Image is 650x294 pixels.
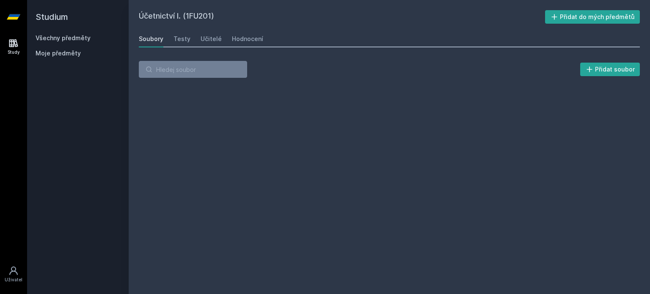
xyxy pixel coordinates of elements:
[5,277,22,283] div: Uživatel
[139,10,545,24] h2: Účetnictví I. (1FU201)
[139,61,247,78] input: Hledej soubor
[201,35,222,43] div: Učitelé
[232,30,263,47] a: Hodnocení
[2,34,25,60] a: Study
[8,49,20,55] div: Study
[545,10,640,24] button: Přidat do mých předmětů
[2,261,25,287] a: Uživatel
[36,49,81,58] span: Moje předměty
[139,35,163,43] div: Soubory
[201,30,222,47] a: Učitelé
[36,34,91,41] a: Všechny předměty
[174,30,190,47] a: Testy
[174,35,190,43] div: Testy
[232,35,263,43] div: Hodnocení
[139,30,163,47] a: Soubory
[580,63,640,76] button: Přidat soubor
